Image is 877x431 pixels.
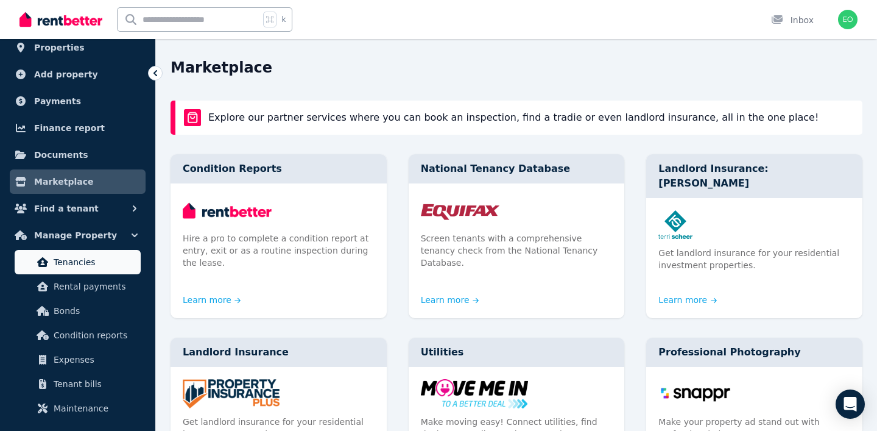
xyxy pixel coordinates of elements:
a: Marketplace [10,169,146,194]
button: Manage Property [10,223,146,248]
img: Landlord Insurance: Terri Scheer [658,210,850,240]
img: Landlord Insurance [183,379,375,408]
img: Condition Reports [183,196,375,225]
a: Learn more [183,294,241,306]
span: Marketplace [34,174,93,189]
span: Add property [34,67,98,82]
a: Bonds [15,299,141,323]
img: Utilities [421,379,613,408]
span: Properties [34,40,85,55]
a: Rental payments [15,274,141,299]
a: Learn more [421,294,479,306]
div: Open Intercom Messenger [836,390,865,419]
div: Landlord Insurance [171,338,387,367]
a: Condition reports [15,323,141,347]
a: Tenancies [15,250,141,274]
div: Professional Photography [646,338,862,367]
a: Tenant bills [15,372,141,396]
p: Screen tenants with a comprehensive tenancy check from the National Tenancy Database. [421,232,613,269]
a: Expenses [15,347,141,372]
a: Payments [10,89,146,113]
div: Landlord Insurance: [PERSON_NAME] [646,154,862,198]
p: Explore our partner services where you can book an inspection, find a tradie or even landlord ins... [208,110,819,125]
a: Learn more [658,294,717,306]
button: Find a tenant [10,196,146,221]
img: rentBetter Marketplace [184,109,201,126]
span: Maintenance [54,401,136,416]
span: Condition reports [54,328,136,343]
img: RentBetter [19,10,102,29]
img: National Tenancy Database [421,196,613,225]
div: Inbox [771,14,814,26]
img: Ezechiel Orski-Ritchie [838,10,858,29]
span: Expenses [54,352,136,367]
a: Properties [10,35,146,60]
span: Documents [34,148,88,162]
span: Bonds [54,304,136,318]
span: Rental payments [54,279,136,294]
a: Maintenance [15,396,141,421]
a: Add property [10,62,146,87]
p: Get landlord insurance for your residential investment properties. [658,247,850,271]
div: Condition Reports [171,154,387,183]
img: Professional Photography [658,379,850,408]
span: Payments [34,94,81,109]
span: Finance report [34,121,105,135]
p: Hire a pro to complete a condition report at entry, exit or as a routine inspection during the le... [183,232,375,269]
div: National Tenancy Database [409,154,625,183]
span: Tenancies [54,255,136,269]
span: Manage Property [34,228,117,243]
div: Utilities [409,338,625,367]
a: Finance report [10,116,146,140]
span: k [281,15,286,24]
span: Tenant bills [54,377,136,391]
h1: Marketplace [171,58,272,77]
span: Find a tenant [34,201,99,216]
a: Documents [10,143,146,167]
